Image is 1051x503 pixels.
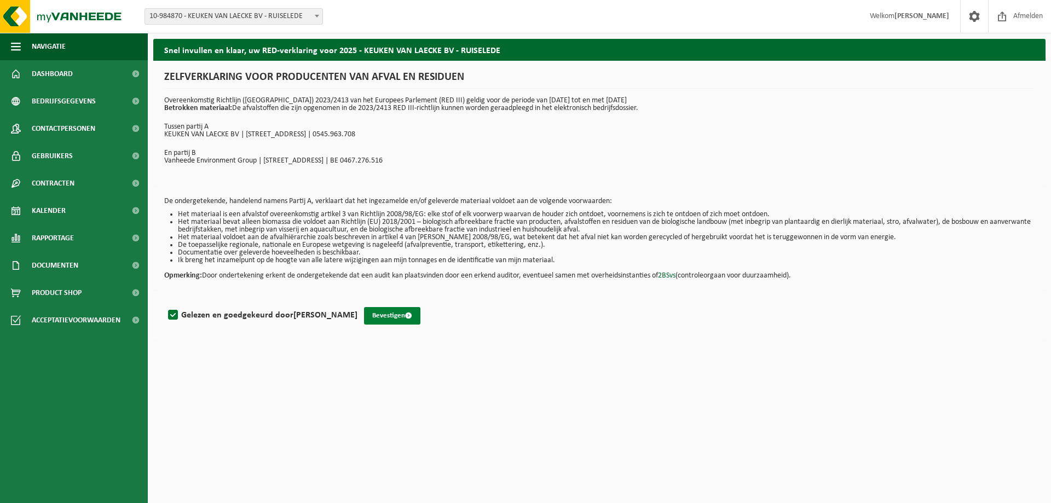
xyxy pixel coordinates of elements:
a: 2BSvs [658,271,675,280]
span: Bedrijfsgegevens [32,88,96,115]
li: Het materiaal is een afvalstof overeenkomstig artikel 3 van Richtlijn 2008/98/EG: elke stof of el... [178,211,1035,218]
li: Het materiaal bevat alleen biomassa die voldoet aan Richtlijn (EU) 2018/2001 – biologisch afbreek... [178,218,1035,234]
p: De ondergetekende, handelend namens Partij A, verklaart dat het ingezamelde en/of geleverde mater... [164,198,1035,205]
h1: ZELFVERKLARING VOOR PRODUCENTEN VAN AFVAL EN RESIDUEN [164,72,1035,89]
span: Documenten [32,252,78,279]
p: KEUKEN VAN LAECKE BV | [STREET_ADDRESS] | 0545.963.708 [164,131,1035,138]
li: De toepasselijke regionale, nationale en Europese wetgeving is nageleefd (afvalpreventie, transpo... [178,241,1035,249]
span: Contracten [32,170,74,197]
span: Product Shop [32,279,82,307]
span: 10-984870 - KEUKEN VAN LAECKE BV - RUISELEDE [145,9,322,24]
li: Het materiaal voldoet aan de afvalhiërarchie zoals beschreven in artikel 4 van [PERSON_NAME] 2008... [178,234,1035,241]
span: Navigatie [32,33,66,60]
span: Dashboard [32,60,73,88]
p: Tussen partij A [164,123,1035,131]
span: Contactpersonen [32,115,95,142]
span: Kalender [32,197,66,224]
p: Vanheede Environment Group | [STREET_ADDRESS] | BE 0467.276.516 [164,157,1035,165]
span: Acceptatievoorwaarden [32,307,120,334]
p: Door ondertekening erkent de ondergetekende dat een audit kan plaatsvinden door een erkend audito... [164,264,1035,280]
li: Documentatie over geleverde hoeveelheden is beschikbaar. [178,249,1035,257]
label: Gelezen en goedgekeurd door [166,307,357,323]
p: En partij B [164,149,1035,157]
span: 10-984870 - KEUKEN VAN LAECKE BV - RUISELEDE [145,8,323,25]
strong: [PERSON_NAME] [293,311,357,320]
li: Ik breng het inzamelpunt op de hoogte van alle latere wijzigingen aan mijn tonnages en de identif... [178,257,1035,264]
strong: Betrokken materiaal: [164,104,232,112]
span: Rapportage [32,224,74,252]
strong: Opmerking: [164,271,202,280]
strong: [PERSON_NAME] [894,12,949,20]
span: Gebruikers [32,142,73,170]
h2: Snel invullen en klaar, uw RED-verklaring voor 2025 - KEUKEN VAN LAECKE BV - RUISELEDE [153,39,1046,60]
button: Bevestigen [364,307,420,325]
p: Overeenkomstig Richtlijn ([GEOGRAPHIC_DATA]) 2023/2413 van het Europees Parlement (RED III) geldi... [164,97,1035,112]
